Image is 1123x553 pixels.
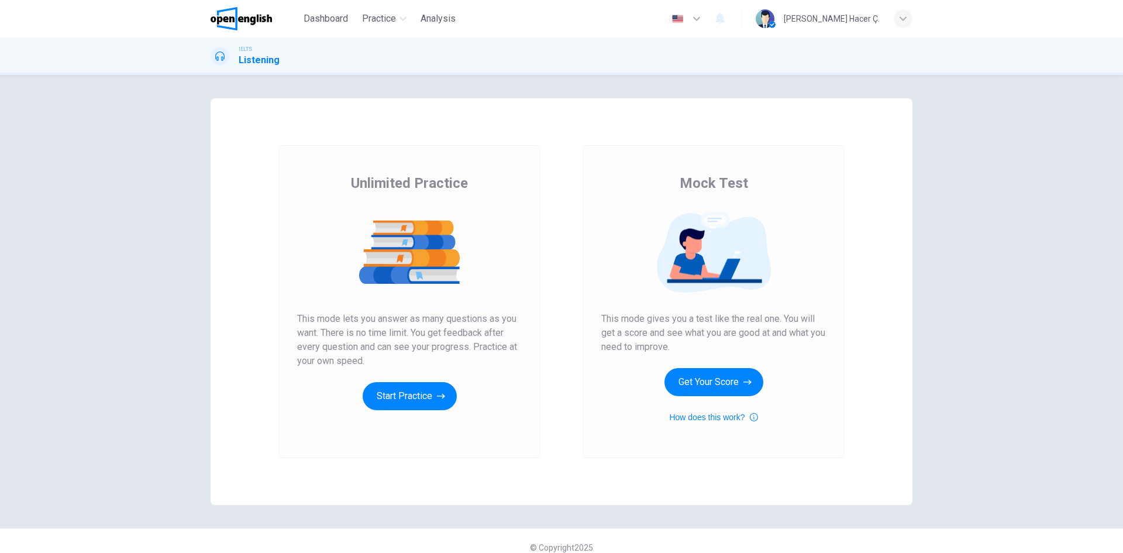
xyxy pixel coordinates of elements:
span: This mode gives you a test like the real one. You will get a score and see what you are good at a... [601,312,826,354]
span: Analysis [421,12,456,26]
h1: Listening [239,53,280,67]
span: IELTS [239,45,252,53]
div: [PERSON_NAME] Hacer Ç. [784,12,880,26]
span: Practice [362,12,396,26]
button: Start Practice [363,382,457,410]
span: Mock Test [680,174,748,193]
button: Get Your Score [664,368,763,396]
span: © Copyright 2025 [530,543,593,552]
button: Practice [357,8,411,29]
img: en [670,15,685,23]
button: Analysis [416,8,460,29]
img: Profile picture [756,9,774,28]
button: Dashboard [299,8,353,29]
span: This mode lets you answer as many questions as you want. There is no time limit. You get feedback... [297,312,522,368]
span: Dashboard [304,12,348,26]
img: OpenEnglish logo [211,7,272,30]
button: How does this work? [669,410,757,424]
span: Unlimited Practice [351,174,468,193]
a: OpenEnglish logo [211,7,299,30]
